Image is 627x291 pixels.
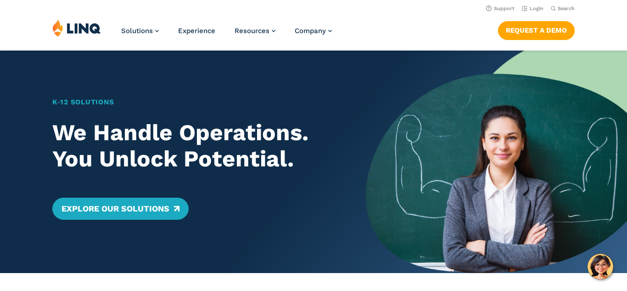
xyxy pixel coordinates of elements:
[498,21,575,40] a: Request a Demo
[366,51,627,273] img: Home Banner
[235,27,275,35] a: Resources
[121,27,153,35] span: Solutions
[178,27,215,35] a: Experience
[52,19,101,37] img: LINQ | K‑12 Software
[52,198,189,220] a: Explore Our Solutions
[558,6,575,11] span: Search
[52,120,340,171] h2: We Handle Operations. You Unlock Potential.
[295,27,326,35] span: Company
[295,27,332,35] a: Company
[121,19,332,50] nav: Primary Navigation
[498,19,575,40] nav: Button Navigation
[588,254,613,280] button: Hello, have a question? Let’s chat.
[486,6,515,11] a: Support
[551,5,575,12] button: Open Search Bar
[522,6,543,11] a: Login
[52,97,340,108] h1: K‑12 Solutions
[235,27,269,35] span: Resources
[121,27,159,35] a: Solutions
